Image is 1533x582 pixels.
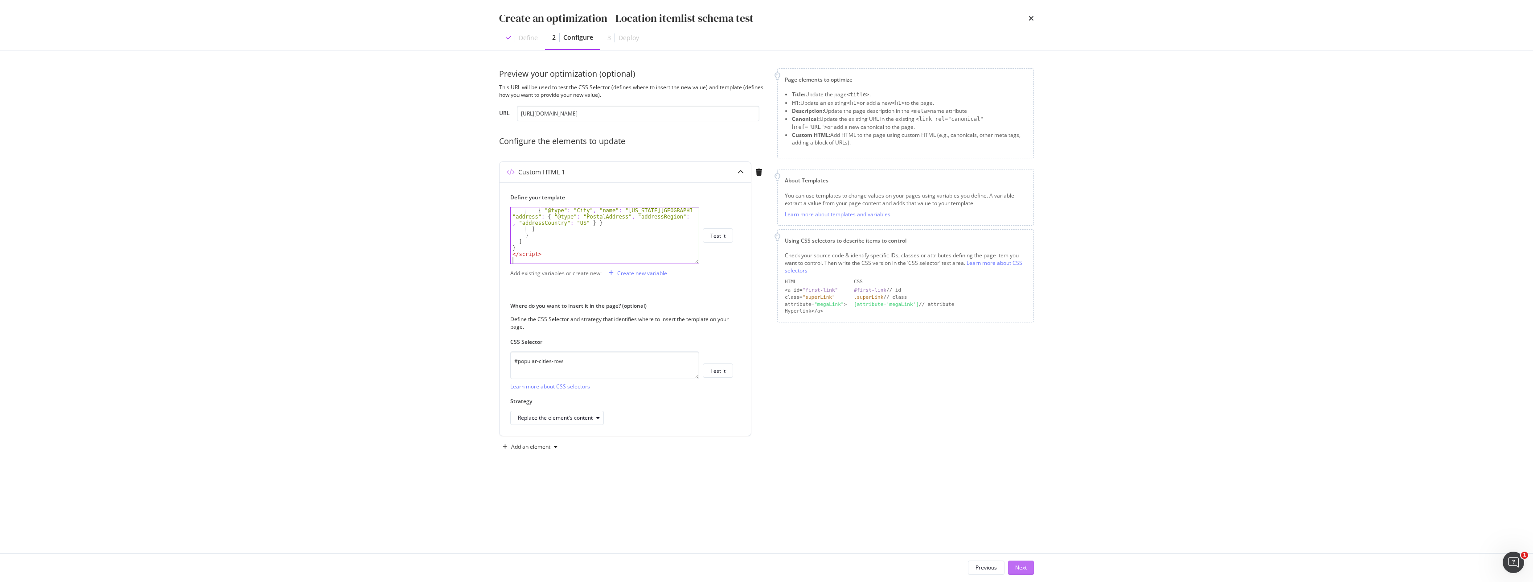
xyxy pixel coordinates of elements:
div: Test it [710,232,726,239]
iframe: Intercom live chat [1503,552,1524,573]
span: <title> [847,91,869,98]
span: <h1> [847,100,860,106]
div: attribute= > [785,301,847,308]
div: Add an element [511,444,550,450]
label: Where do you want to insert it in the page? (optional) [510,302,733,310]
div: Previous [976,564,997,571]
a: Learn more about CSS selectors [510,383,590,390]
div: Check your source code & identify specific IDs, classes or attributes defining the page item you ... [785,252,1026,274]
div: "first-link" [803,287,838,293]
label: Define your template [510,194,733,201]
div: Page elements to optimize [785,76,1026,83]
div: Preview your optimization (optional) [499,68,766,80]
li: Update the page description in the name attribute [792,107,1026,115]
li: Update an existing or add a new to the page. [792,99,1026,107]
div: Define the CSS Selector and strategy that identifies where to insert the template on your page. [510,315,733,330]
div: [attribute='megaLink'] [854,301,919,307]
div: // class [854,294,1026,301]
button: Next [1008,561,1034,575]
div: Hyperlink</a> [785,308,847,315]
div: <a id= [785,287,847,294]
a: Learn more about CSS selectors [785,259,1022,274]
div: Add existing variables or create new: [510,269,602,277]
div: 2 [552,33,556,42]
a: Learn more about templates and variables [785,211,890,218]
div: "megaLink" [814,301,844,307]
span: <link rel="canonical" href="URL"> [792,116,984,130]
div: HTML [785,278,847,285]
div: You can use templates to change values on your pages using variables you define. A variable extra... [785,192,1026,207]
div: Create an optimization - Location itemlist schema test [499,11,754,26]
div: Define [519,33,538,42]
div: #first-link [854,287,886,293]
div: // attribute [854,301,1026,308]
div: CSS [854,278,1026,285]
span: 1 [1521,552,1528,559]
li: Update the page . [792,91,1026,99]
button: Test it [703,363,733,378]
span: <h1> [892,100,905,106]
div: // id [854,287,1026,294]
button: Test it [703,228,733,243]
div: This URL will be used to test the CSS Selector (defines where to insert the new value) and templa... [499,83,766,99]
label: URL [499,109,510,119]
strong: Canonical: [792,115,820,123]
strong: Title: [792,91,805,98]
div: class= [785,294,847,301]
div: Test it [710,367,726,375]
div: Deploy [619,33,639,42]
div: About Templates [785,177,1026,184]
button: Replace the element's content [510,411,604,425]
span: <meta> [911,108,930,114]
button: Add an element [499,440,561,454]
li: Add HTML to the page using custom HTML (e.g., canonicals, other meta tags, adding a block of URLs). [792,131,1026,146]
label: CSS Selector [510,338,733,346]
div: Next [1015,564,1027,571]
div: Using CSS selectors to describe items to control [785,237,1026,244]
button: Previous [968,561,1004,575]
div: Configure the elements to update [499,136,766,147]
div: "superLink" [803,294,835,300]
div: Create new variable [617,269,667,277]
strong: H1: [792,99,800,107]
div: times [1029,11,1034,26]
div: Replace the element's content [518,415,593,421]
strong: Description: [792,107,824,115]
label: Strategy [510,397,733,405]
strong: Custom HTML: [792,131,830,139]
div: .superLink [854,294,883,300]
div: Custom HTML 1 [518,168,565,177]
li: Update the existing URL in the existing or add a new canonical to the page. [792,115,1026,131]
div: 3 [607,33,611,42]
input: https://www.example.com [517,106,759,121]
button: Create new variable [605,266,667,280]
div: Configure [563,33,593,42]
textarea: #popular-cities-row [510,351,699,379]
